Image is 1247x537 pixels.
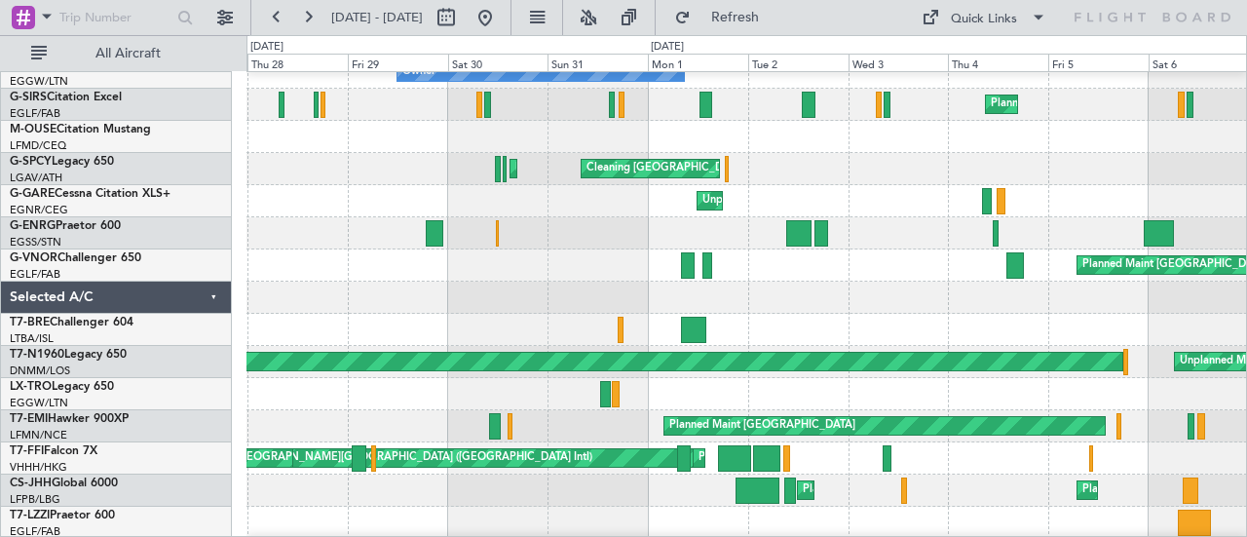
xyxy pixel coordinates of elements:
[586,154,861,183] div: Cleaning [GEOGRAPHIC_DATA] ([PERSON_NAME] Intl)
[10,138,66,153] a: LFMD/CEQ
[250,39,283,56] div: [DATE]
[448,54,548,71] div: Sat 30
[252,443,592,473] div: [PERSON_NAME][GEOGRAPHIC_DATA] ([GEOGRAPHIC_DATA] Intl)
[695,11,776,24] span: Refresh
[10,349,64,361] span: T7-N1960
[515,154,739,183] div: Planned Maint Athens ([PERSON_NAME] Intl)
[10,317,50,328] span: T7-BRE
[10,478,52,489] span: CS-JHH
[10,413,48,425] span: T7-EMI
[10,156,52,168] span: G-SPCY
[948,54,1048,71] div: Thu 4
[912,2,1056,33] button: Quick Links
[10,235,61,249] a: EGSS/STN
[59,3,171,32] input: Trip Number
[10,267,60,282] a: EGLF/FAB
[10,92,122,103] a: G-SIRSCitation Excel
[10,252,57,264] span: G-VNOR
[10,188,170,200] a: G-GARECessna Citation XLS+
[10,124,151,135] a: M-OUSECitation Mustang
[331,9,423,26] span: [DATE] - [DATE]
[10,92,47,103] span: G-SIRS
[648,54,748,71] div: Mon 1
[10,331,54,346] a: LTBA/ISL
[10,203,68,217] a: EGNR/CEG
[10,349,127,361] a: T7-N1960Legacy 650
[10,74,68,89] a: EGGW/LTN
[10,478,118,489] a: CS-JHHGlobal 6000
[10,413,129,425] a: T7-EMIHawker 900XP
[10,460,67,475] a: VHHH/HKG
[10,252,141,264] a: G-VNORChallenger 650
[51,47,206,60] span: All Aircraft
[10,171,62,185] a: LGAV/ATH
[702,186,879,215] div: Unplanned Maint [PERSON_NAME]
[10,510,115,521] a: T7-LZZIPraetor 600
[402,58,435,87] div: Owner
[10,381,52,393] span: LX-TRO
[665,2,782,33] button: Refresh
[10,220,121,232] a: G-ENRGPraetor 600
[803,476,1110,505] div: Planned Maint [GEOGRAPHIC_DATA] ([GEOGRAPHIC_DATA])
[699,443,1024,473] div: Planned Maint [GEOGRAPHIC_DATA] ([GEOGRAPHIC_DATA] Intl)
[10,445,97,457] a: T7-FFIFalcon 7X
[669,411,855,441] div: Planned Maint [GEOGRAPHIC_DATA]
[10,381,114,393] a: LX-TROLegacy 650
[651,39,684,56] div: [DATE]
[10,396,68,410] a: EGGW/LTN
[951,10,1017,29] div: Quick Links
[1048,54,1149,71] div: Fri 5
[348,54,448,71] div: Fri 29
[10,156,114,168] a: G-SPCYLegacy 650
[10,106,60,121] a: EGLF/FAB
[21,38,211,69] button: All Aircraft
[10,317,133,328] a: T7-BREChallenger 604
[10,220,56,232] span: G-ENRG
[849,54,949,71] div: Wed 3
[548,54,648,71] div: Sun 31
[10,188,55,200] span: G-GARE
[10,428,67,442] a: LFMN/NCE
[10,364,70,378] a: DNMM/LOS
[10,445,44,457] span: T7-FFI
[748,54,849,71] div: Tue 2
[10,492,60,507] a: LFPB/LBG
[247,54,348,71] div: Thu 28
[10,510,50,521] span: T7-LZZI
[10,124,57,135] span: M-OUSE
